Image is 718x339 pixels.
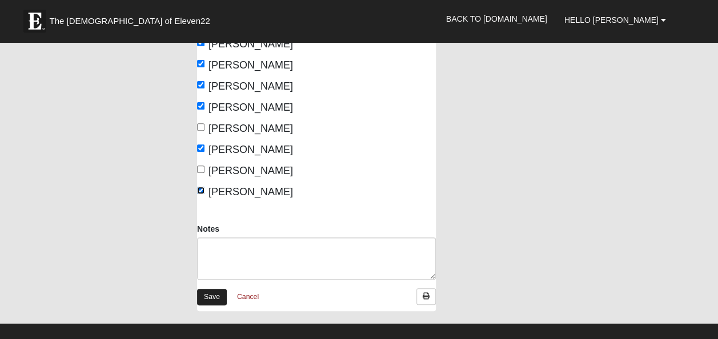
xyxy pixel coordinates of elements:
span: The [DEMOGRAPHIC_DATA] of Eleven22 [49,15,210,27]
span: [PERSON_NAME] [208,59,293,71]
span: [PERSON_NAME] [208,38,293,50]
span: [PERSON_NAME] [208,165,293,176]
label: Notes [197,223,219,235]
img: Eleven22 logo [23,10,46,33]
span: Hello [PERSON_NAME] [564,15,659,25]
a: The [DEMOGRAPHIC_DATA] of Eleven22 [18,4,246,33]
input: [PERSON_NAME] [197,60,204,67]
a: Save [197,289,227,305]
span: [PERSON_NAME] [208,186,293,197]
input: [PERSON_NAME] [197,187,204,194]
input: [PERSON_NAME] [197,102,204,110]
span: [PERSON_NAME] [208,102,293,113]
a: Hello [PERSON_NAME] [556,6,675,34]
a: Back to [DOMAIN_NAME] [438,5,556,33]
a: Print Attendance Roster [416,288,436,305]
span: [PERSON_NAME] [208,80,293,92]
input: [PERSON_NAME] [197,144,204,152]
input: [PERSON_NAME] [197,81,204,88]
input: [PERSON_NAME] [197,39,204,46]
span: [PERSON_NAME] [208,144,293,155]
input: [PERSON_NAME] [197,123,204,131]
a: Cancel [230,288,266,306]
span: [PERSON_NAME] [208,123,293,134]
input: [PERSON_NAME] [197,166,204,173]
